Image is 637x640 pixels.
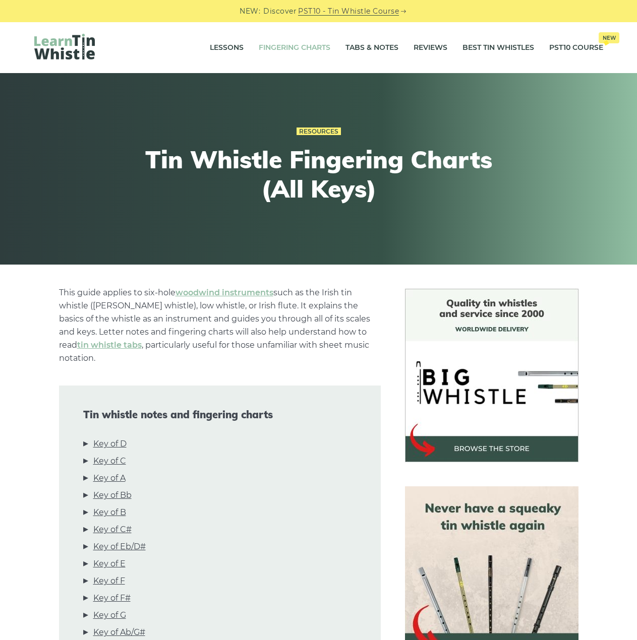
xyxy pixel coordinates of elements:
a: Key of Ab/G# [93,626,145,639]
span: New [599,32,619,43]
img: LearnTinWhistle.com [34,34,95,59]
a: Key of F [93,574,125,588]
p: This guide applies to six-hole such as the Irish tin whistle ([PERSON_NAME] whistle), low whistle... [59,286,381,365]
a: Key of C [93,455,126,468]
a: Resources [297,127,341,136]
a: Key of G [93,609,126,622]
a: Key of C# [93,523,132,536]
a: Reviews [414,35,447,60]
a: Fingering Charts [259,35,330,60]
a: Tabs & Notes [345,35,398,60]
a: woodwind instruments [176,288,273,297]
a: Key of Bb [93,489,132,502]
span: Tin whistle notes and fingering charts [83,409,357,421]
h1: Tin Whistle Fingering Charts (All Keys) [133,145,504,203]
img: BigWhistle Tin Whistle Store [405,289,578,462]
a: Best Tin Whistles [462,35,534,60]
a: Key of D [93,437,127,451]
a: Key of E [93,557,126,570]
a: Key of B [93,506,126,519]
a: Key of F# [93,592,131,605]
a: Key of Eb/D# [93,540,146,553]
a: PST10 CourseNew [549,35,603,60]
a: Lessons [210,35,244,60]
a: tin whistle tabs [77,340,142,350]
a: Key of A [93,472,126,485]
